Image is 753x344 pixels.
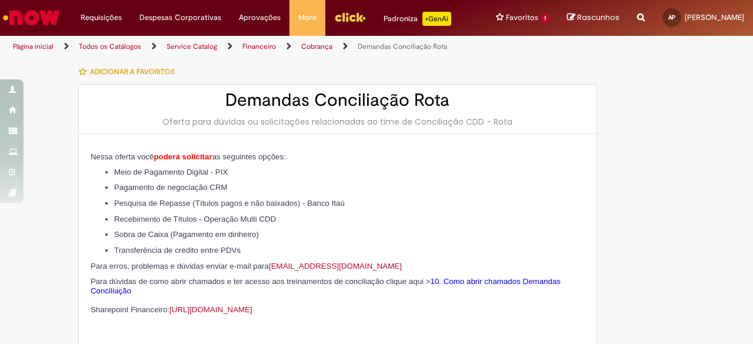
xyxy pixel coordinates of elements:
[114,246,241,255] span: Transferência de crédito entre PDVs
[577,12,619,23] span: Rascunhos
[91,152,154,161] span: Nessa oferta você
[90,67,175,76] span: Adicionar a Favoritos
[169,305,252,314] a: [URL][DOMAIN_NAME]
[301,42,332,51] a: Cobrança
[81,12,122,24] span: Requisições
[78,59,181,84] button: Adicionar a Favoritos
[668,14,675,21] span: AP
[114,183,228,192] span: Pagamento de negociação CRM
[166,42,217,51] a: Service Catalog
[212,152,286,161] span: as seguintes opções:
[239,12,281,24] span: Aprovações
[298,12,316,24] span: More
[541,14,549,24] span: 1
[114,215,276,223] span: Recebimento de Títulos - Operação Multi CDD
[91,262,402,270] span: Para erros, problemas e dúvidas enviar e-mail para
[91,91,585,110] h2: Demandas Conciliação Rota
[334,8,366,26] img: click_logo_yellow_360x200.png
[358,42,447,51] a: Demandas Conciliação Rota
[242,42,276,51] a: Financeiro
[1,6,62,29] img: ServiceNow
[154,152,212,161] span: poderá solicitar
[91,277,561,295] a: 10. Como abrir chamados Demandas Conciliação
[114,199,345,208] span: Pesquisa de Repasse (Títulos pagos e não baixados) - Banco Itaú
[79,42,141,51] a: Todos os Catálogos
[269,262,402,270] a: [EMAIL_ADDRESS][DOMAIN_NAME]
[139,12,221,24] span: Despesas Corporativas
[384,12,451,26] div: Padroniza
[114,168,228,176] span: Meio de Pagamento Digital - PIX
[506,12,538,24] span: Favoritos
[13,42,54,51] a: Página inicial
[114,230,259,239] span: Sobra de Caixa (Pagamento em dinheiro)
[567,12,619,24] a: Rascunhos
[685,12,744,22] span: [PERSON_NAME]
[91,277,561,314] span: Para dúvidas de como abrir chamados e ter acesso aos treinamentos de conciliação clique aqui > Sh...
[422,12,451,26] p: +GenAi
[9,36,493,58] ul: Trilhas de página
[91,116,585,128] div: Oferta para dúvidas ou solicitações relacionadas ao time de Conciliação CDD - Rota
